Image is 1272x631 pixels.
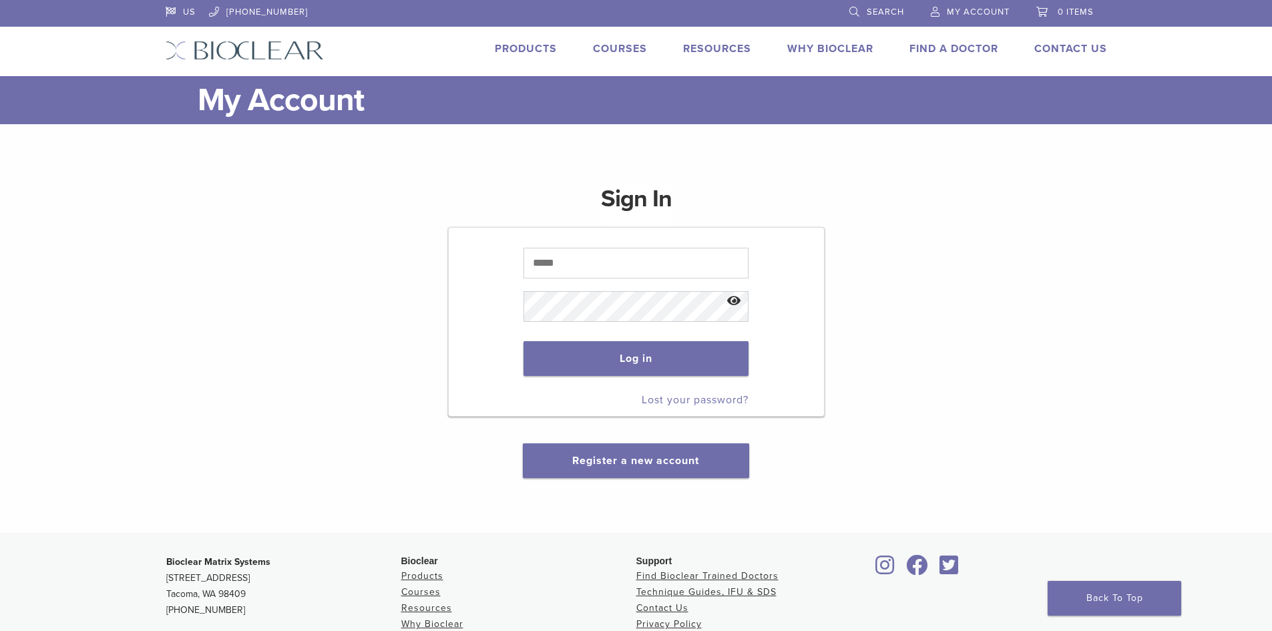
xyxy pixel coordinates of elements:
span: My Account [947,7,1010,17]
p: [STREET_ADDRESS] Tacoma, WA 98409 [PHONE_NUMBER] [166,554,401,618]
a: Bioclear [871,563,899,576]
a: Privacy Policy [636,618,702,630]
span: Bioclear [401,556,438,566]
a: Find Bioclear Trained Doctors [636,570,779,582]
a: Technique Guides, IFU & SDS [636,586,777,598]
a: Register a new account [572,454,699,467]
a: Why Bioclear [787,42,873,55]
a: Resources [683,42,751,55]
a: Bioclear [902,563,933,576]
a: Find A Doctor [909,42,998,55]
a: Lost your password? [642,393,749,407]
a: Bioclear [935,563,964,576]
h1: Sign In [601,183,672,226]
strong: Bioclear Matrix Systems [166,556,270,568]
span: 0 items [1058,7,1094,17]
a: Contact Us [1034,42,1107,55]
a: Products [495,42,557,55]
a: Products [401,570,443,582]
span: Search [867,7,904,17]
button: Register a new account [523,443,749,478]
span: Support [636,556,672,566]
img: Bioclear [166,41,324,60]
a: Courses [401,586,441,598]
a: Why Bioclear [401,618,463,630]
a: Contact Us [636,602,688,614]
a: Resources [401,602,452,614]
button: Log in [523,341,749,376]
button: Show password [720,284,749,319]
a: Back To Top [1048,581,1181,616]
a: Courses [593,42,647,55]
h1: My Account [198,76,1107,124]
